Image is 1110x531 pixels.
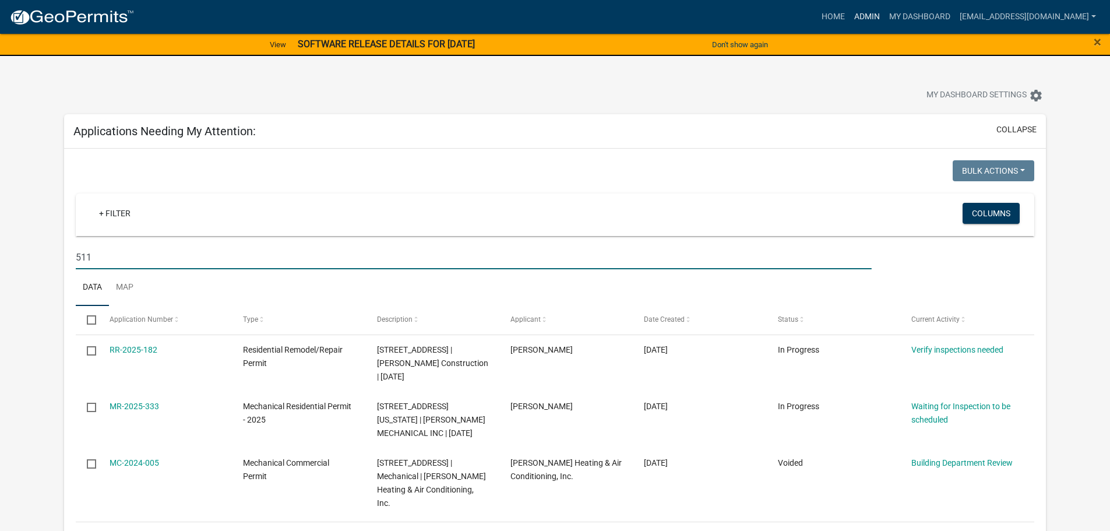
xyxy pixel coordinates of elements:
a: Building Department Review [911,458,1013,467]
a: Data [76,269,109,307]
span: In Progress [778,402,819,411]
datatable-header-cell: Select [76,306,98,334]
a: Admin [850,6,885,28]
span: Date Created [644,315,685,323]
a: MR-2025-333 [110,402,159,411]
button: Bulk Actions [953,160,1034,181]
span: My Dashboard Settings [926,89,1027,103]
span: Mechanical Residential Permit - 2025 [243,402,351,424]
a: Waiting for Inspection to be scheduled [911,402,1010,424]
span: Status [778,315,798,323]
input: Search for applications [76,245,871,269]
datatable-header-cell: Date Created [633,306,766,334]
span: Mechanical Commercial Permit [243,458,329,481]
span: Applicant [510,315,541,323]
datatable-header-cell: Status [767,306,900,334]
button: Don't show again [707,35,773,54]
span: In Progress [778,345,819,354]
span: Type [243,315,258,323]
a: MC-2024-005 [110,458,159,467]
a: View [265,35,291,54]
span: Tim [510,345,573,354]
span: × [1094,34,1101,50]
span: Residential Remodel/Repair Permit [243,345,343,368]
span: Description [377,315,413,323]
datatable-header-cell: Type [232,306,365,334]
a: RR-2025-182 [110,345,157,354]
span: 914 GERMAN ST N | Tim Abraham Construction | 09/18/2025 [377,345,488,381]
span: Current Activity [911,315,960,323]
span: 09/18/2025 [644,345,668,354]
datatable-header-cell: Applicant [499,306,633,334]
i: settings [1029,89,1043,103]
h5: Applications Needing My Attention: [73,124,256,138]
button: Close [1094,35,1101,49]
a: My Dashboard [885,6,955,28]
span: Ahrens Heating & Air Conditioning, Inc. [510,458,622,481]
span: 06/04/2024 [644,458,668,467]
span: Application Number [110,315,173,323]
a: [EMAIL_ADDRESS][DOMAIN_NAME] [955,6,1101,28]
datatable-header-cell: Description [365,306,499,334]
button: collapse [996,124,1037,136]
span: 1511 S MINNESOTA ST | KLASSEN MECHANICAL INC | 09/05/2025 [377,402,485,438]
span: Voided [778,458,803,467]
button: Columns [963,203,1020,224]
a: Home [817,6,850,28]
strong: SOFTWARE RELEASE DETAILS FOR [DATE] [298,38,475,50]
span: MARK ROIGER [510,402,573,411]
a: Verify inspections needed [911,345,1003,354]
a: + Filter [90,203,140,224]
datatable-header-cell: Application Number [98,306,232,334]
span: 1612 FRANKLIN ST N | Mechanical | Ahrens Heating & Air Conditioning, Inc. [377,458,486,507]
span: 09/05/2025 [644,402,668,411]
datatable-header-cell: Current Activity [900,306,1034,334]
button: My Dashboard Settingssettings [917,84,1052,107]
a: Map [109,269,140,307]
